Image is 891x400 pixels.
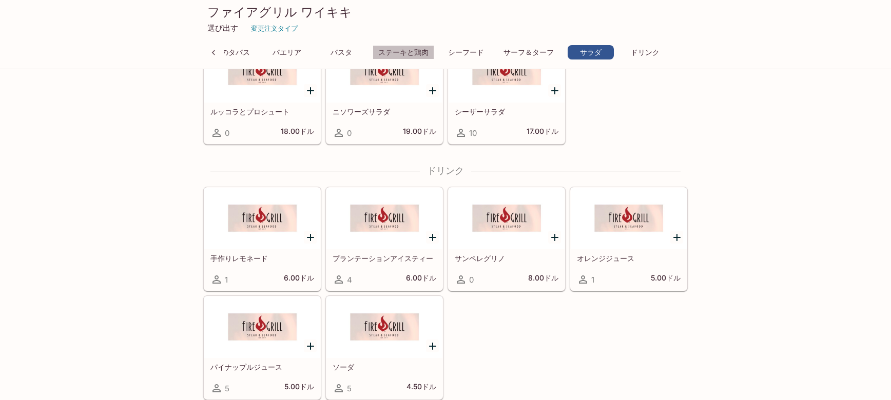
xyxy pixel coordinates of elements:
[426,231,439,244] button: プランテーションアイスティーを追加
[406,273,436,282] font: 6.00ドル
[448,48,484,57] font: シーフード
[204,296,321,399] a: パイナップルジュース55.00ドル
[210,107,289,116] font: ルッコラとプロシュート
[448,41,565,144] a: シーザーサラダ1017.00ドル
[225,275,228,285] font: 1
[331,48,352,57] font: パスタ
[225,128,229,138] font: 0
[284,382,314,391] font: 5.00ドル
[347,128,352,138] font: 0
[528,273,558,282] font: 8.00ドル
[333,363,354,371] font: ソーダ
[455,107,505,116] font: シーザーサラダ
[570,187,687,291] a: オレンジジュース15.00ドル
[204,41,320,103] div: ルッコラとプロシュート
[548,84,561,97] button: シーザーサラダを加える
[204,296,320,358] div: パイナップルジュース
[200,48,250,57] font: 地中海のタパス
[548,231,561,244] button: サンペレグリノを加える
[251,24,298,32] font: 変更注文タイプ
[571,188,687,249] div: オレンジジュース
[304,231,317,244] button: 手作りレモネードを加える
[427,165,464,176] font: ドリンク
[326,296,443,399] a: ソーダ54.50ドル
[304,339,317,352] button: パイナップルジュースを加える
[631,48,660,57] font: ドリンク
[333,254,433,263] font: プランテーションアイスティー
[204,188,320,249] div: 手作りレモネード
[449,188,565,249] div: サンペレグリノ
[591,275,594,285] font: 1
[273,48,301,57] font: パエリア
[204,41,321,144] a: ルッコラとプロシュート018.00ドル
[326,296,442,358] div: ソーダ
[347,275,352,285] font: 4
[580,48,602,57] font: サラダ
[449,41,565,103] div: シーザーサラダ
[333,107,390,116] font: ニソワーズサラダ
[326,188,442,249] div: プランテーションアイスティー
[378,48,429,57] font: ステーキと鶏肉
[651,273,681,282] font: 5.00ドル
[284,273,314,282] font: 6.00ドル
[207,5,352,19] font: ファイアグリル ワイキキ
[469,128,477,138] font: 10
[207,23,238,33] font: 選び出す
[304,84,317,97] button: ルッコラとプロシュートを加える
[406,382,436,391] font: 4.50ドル
[225,384,229,393] font: 5
[455,254,505,263] font: サンペレグリノ
[210,363,282,371] font: パイナップルジュース
[448,187,565,291] a: サンペレグリノ08.00ドル
[347,384,352,393] font: 5
[577,254,634,263] font: オレンジジュース
[281,127,314,135] font: 18.00ドル
[527,127,558,135] font: 17.00ドル
[670,231,683,244] button: オレンジジュースを加える
[326,41,443,144] a: ニソワーズサラダ019.00ドル
[426,339,439,352] button: ソーダを加える
[326,187,443,291] a: プランテーションアイスティー46.00ドル
[403,127,436,135] font: 19.00ドル
[326,41,442,103] div: ニソワーズサラダ
[426,84,439,97] button: ニソワーズサラダを加える
[246,20,302,36] button: 変更注文タイプ
[204,187,321,291] a: 手作りレモネード16.00ドル
[210,254,268,263] font: 手作りレモネード
[469,275,474,285] font: 0
[503,48,554,57] font: サーフ＆ターフ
